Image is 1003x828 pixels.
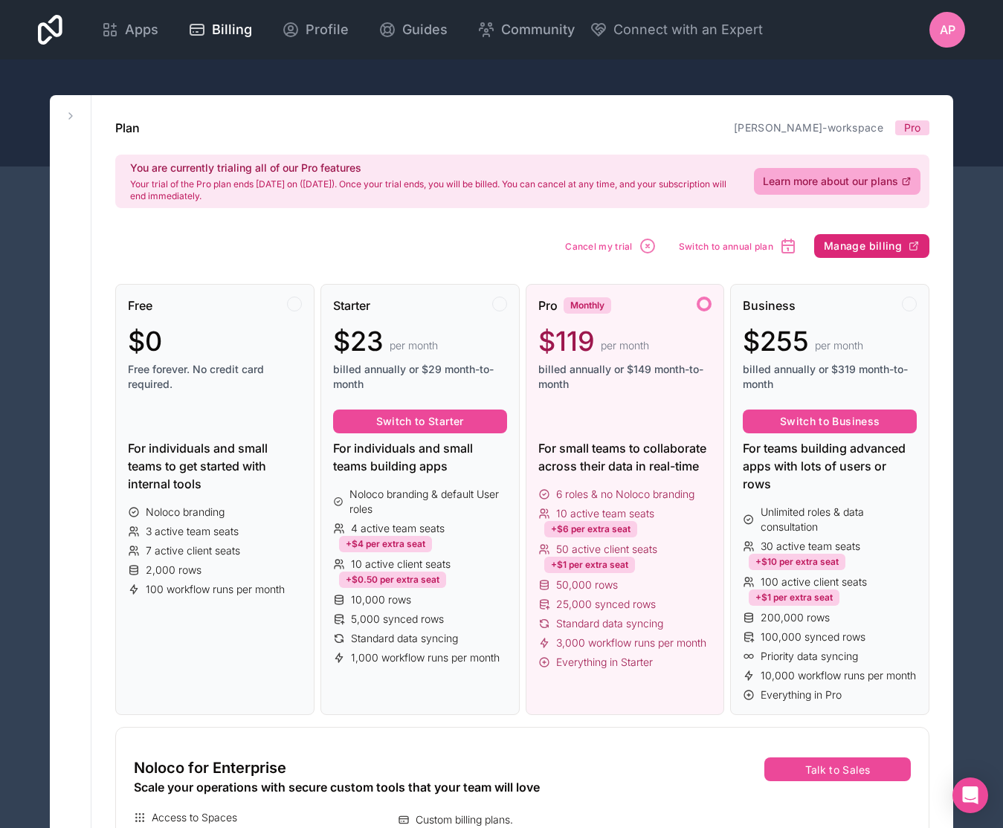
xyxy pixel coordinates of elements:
[538,362,712,392] span: billed annually or $149 month-to-month
[734,121,883,134] a: [PERSON_NAME]-workspace
[761,575,867,589] span: 100 active client seats
[590,19,763,40] button: Connect with an Expert
[270,13,361,46] a: Profile
[556,597,656,612] span: 25,000 synced rows
[556,542,657,557] span: 50 active client seats
[814,234,929,258] button: Manage billing
[761,688,842,702] span: Everything in Pro
[125,19,158,40] span: Apps
[212,19,252,40] span: Billing
[333,326,384,356] span: $23
[743,326,809,356] span: $255
[152,810,237,825] span: Access to Spaces
[333,362,507,392] span: billed annually or $29 month-to-month
[904,120,920,135] span: Pro
[761,630,865,644] span: 100,000 synced rows
[501,19,575,40] span: Community
[761,505,917,534] span: Unlimited roles & data consultation
[601,338,649,353] span: per month
[764,757,911,781] button: Talk to Sales
[556,655,653,670] span: Everything in Starter
[128,362,302,392] span: Free forever. No credit card required.
[613,19,763,40] span: Connect with an Expert
[134,778,655,796] div: Scale your operations with secure custom tools that your team will love
[761,610,830,625] span: 200,000 rows
[556,506,654,521] span: 10 active team seats
[349,487,506,517] span: Noloco branding & default User roles
[544,521,637,537] div: +$6 per extra seat
[351,650,500,665] span: 1,000 workflow runs per month
[743,439,917,493] div: For teams building advanced apps with lots of users or rows
[176,13,264,46] a: Billing
[674,232,802,260] button: Switch to annual plan
[743,362,917,392] span: billed annually or $319 month-to-month
[940,21,955,39] span: AP
[115,119,140,137] h1: Plan
[465,13,587,46] a: Community
[333,439,507,475] div: For individuals and small teams building apps
[333,410,507,433] button: Switch to Starter
[560,232,662,260] button: Cancel my trial
[749,589,839,606] div: +$1 per extra seat
[743,410,917,433] button: Switch to Business
[763,174,898,189] span: Learn more about our plans
[556,635,706,650] span: 3,000 workflow runs per month
[146,563,201,578] span: 2,000 rows
[339,572,446,588] div: +$0.50 per extra seat
[146,505,225,520] span: Noloco branding
[128,297,152,314] span: Free
[538,297,558,314] span: Pro
[544,557,635,573] div: +$1 per extra seat
[146,582,285,597] span: 100 workflow runs per month
[538,439,712,475] div: For small teams to collaborate across their data in real-time
[754,168,920,195] a: Learn more about our plans
[146,543,240,558] span: 7 active client seats
[351,612,444,627] span: 5,000 synced rows
[390,338,438,353] span: per month
[89,13,170,46] a: Apps
[564,297,611,314] div: Monthly
[556,616,663,631] span: Standard data syncing
[306,19,349,40] span: Profile
[351,521,445,536] span: 4 active team seats
[743,297,796,314] span: Business
[351,592,411,607] span: 10,000 rows
[824,239,902,253] span: Manage billing
[367,13,459,46] a: Guides
[146,524,239,539] span: 3 active team seats
[565,241,633,252] span: Cancel my trial
[130,161,736,175] h2: You are currently trialing all of our Pro features
[339,536,432,552] div: +$4 per extra seat
[679,241,773,252] span: Switch to annual plan
[134,757,286,778] span: Noloco for Enterprise
[815,338,863,353] span: per month
[402,19,448,40] span: Guides
[761,539,860,554] span: 30 active team seats
[952,777,988,813] div: Open Intercom Messenger
[128,326,162,356] span: $0
[128,439,302,493] div: For individuals and small teams to get started with internal tools
[761,668,916,683] span: 10,000 workflow runs per month
[351,557,451,572] span: 10 active client seats
[333,297,370,314] span: Starter
[130,178,736,202] p: Your trial of the Pro plan ends [DATE] on ([DATE]). Once your trial ends, you will be billed. You...
[538,326,595,356] span: $119
[761,649,858,664] span: Priority data syncing
[416,812,513,827] span: Custom billing plans.
[749,554,845,570] div: +$10 per extra seat
[556,487,694,502] span: 6 roles & no Noloco branding
[556,578,618,592] span: 50,000 rows
[351,631,458,646] span: Standard data syncing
